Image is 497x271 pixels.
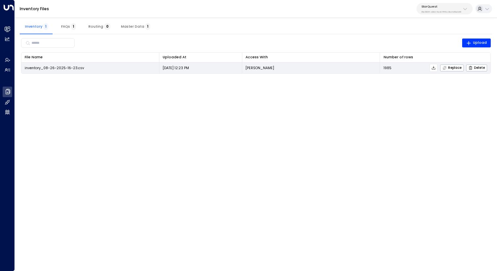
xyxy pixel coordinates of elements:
[25,54,155,60] div: File Name
[246,66,274,70] p: [PERSON_NAME]
[121,24,150,29] span: Master Data
[43,23,48,30] span: 1
[25,66,84,70] span: inventory_08-26-2025-16-23.csv
[25,24,48,29] span: Inventory
[416,3,473,14] button: StorQuest95e12634-a2b0-4ea9-845a-0bcfa50e2d19
[163,54,186,60] div: Uploaded At
[468,66,485,70] span: Delete
[384,54,487,60] div: Number of rows
[163,54,238,60] div: Uploaded At
[145,23,150,30] span: 1
[421,5,461,9] p: StorQuest
[440,65,464,71] button: Replace
[71,23,76,30] span: 1
[163,66,189,70] p: [DATE] 12:23 PM
[25,54,43,60] div: File Name
[466,40,487,46] span: Upload
[61,24,76,29] span: FAQs
[462,39,491,48] button: Upload
[384,66,391,70] span: 1985
[384,54,413,60] div: Number of rows
[421,11,461,13] p: 95e12634-a2b0-4ea9-845a-0bcfa50e2d19
[442,66,461,70] span: Replace
[104,23,110,30] span: 0
[466,65,487,71] button: Delete
[246,54,376,60] div: Access With
[20,6,49,12] a: Inventory Files
[88,24,110,29] span: Routing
